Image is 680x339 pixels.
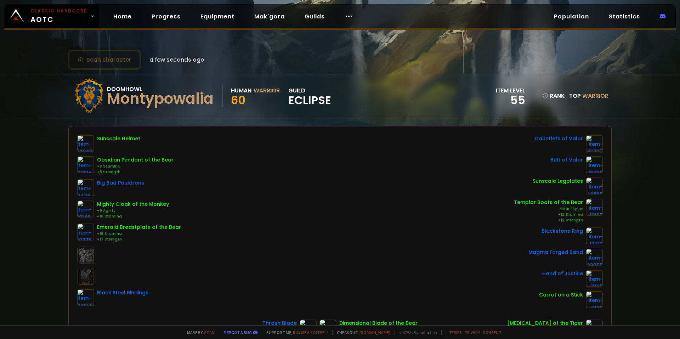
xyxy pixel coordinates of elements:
div: +17 Strength [97,237,181,242]
div: Magma Forged Band [528,249,583,256]
a: Privacy [465,330,480,335]
span: Eclipse [288,95,331,106]
img: item-14850 [586,177,603,194]
div: +12 Strength [514,217,583,223]
a: Home [108,9,137,24]
div: Carrot on a Stick [539,291,583,299]
div: item level [496,86,525,95]
img: item-16737 [586,135,603,152]
span: a few seconds ago [149,55,204,64]
div: Blackstone Ring [542,227,583,235]
div: Sunscale Helmet [97,135,140,142]
span: AOTC [30,8,87,25]
small: Classic Hardcore [30,8,87,14]
div: Human [231,86,251,95]
div: Warrior [254,86,280,95]
a: Population [548,9,595,24]
div: Templar Boots of the Bear [514,199,583,206]
img: item-9476 [77,179,94,196]
div: Big Bad Pauldrons [97,179,144,187]
span: Made by [183,330,215,335]
div: Doomhowl [107,85,214,94]
div: Hand of Justice [542,270,583,277]
div: Mighty Cloak of the Monkey [97,200,169,208]
div: Sunscale Legplates [533,177,583,185]
div: 55 [496,95,525,106]
div: Obsidian Pendant of the Bear [97,156,174,164]
div: +9 Stamina [97,164,174,169]
div: Emerald Breastplate of the Bear [97,224,181,231]
div: +12 Stamina [514,212,583,217]
span: Checkout [332,330,390,335]
a: Buy me a coffee [293,330,328,335]
img: item-10167 [586,199,603,216]
img: item-22255 [586,249,603,266]
div: Montypowalia [107,94,214,104]
img: item-12035 [77,156,94,173]
div: +10 Stamina [97,214,169,219]
div: +8 Strength [97,169,174,175]
div: Dimensional Blade of the Bear [339,320,418,327]
a: Report a bug [224,330,252,335]
a: Consent [483,330,501,335]
div: Belt of Valor [550,156,583,164]
a: Classic HardcoreAOTC [4,4,99,28]
a: Guilds [299,9,330,24]
div: Black Steel Bindings [97,289,148,296]
div: Top [569,91,608,100]
img: item-10275 [77,224,94,241]
a: Equipment [195,9,240,24]
img: item-16736 [586,156,603,173]
a: Statistics [603,9,646,24]
span: Support me, [262,330,328,335]
div: guild [288,86,331,106]
button: Scan character [68,50,141,70]
a: Mak'gora [249,9,290,24]
a: [DOMAIN_NAME] [359,330,390,335]
span: Warrior [582,92,608,100]
img: item-17713 [586,227,603,244]
a: Terms [449,330,462,335]
div: rank [543,91,565,100]
div: [MEDICAL_DATA] of the Tiger [507,320,583,327]
a: Progress [146,9,186,24]
div: Mithril Spurs [514,206,583,212]
a: a fan [204,330,215,335]
div: +9 Agility [97,208,169,214]
img: item-14849 [77,135,94,152]
span: 60 [231,92,245,108]
span: v. d752d5 - production [395,330,437,335]
img: item-11815 [586,270,603,287]
div: Gauntlets of Valor [534,135,583,142]
div: +16 Stamina [97,231,181,237]
img: item-22205 [77,289,94,306]
img: item-11122 [586,291,603,308]
img: item-10148 [77,200,94,217]
div: Thrash Blade [262,320,297,327]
